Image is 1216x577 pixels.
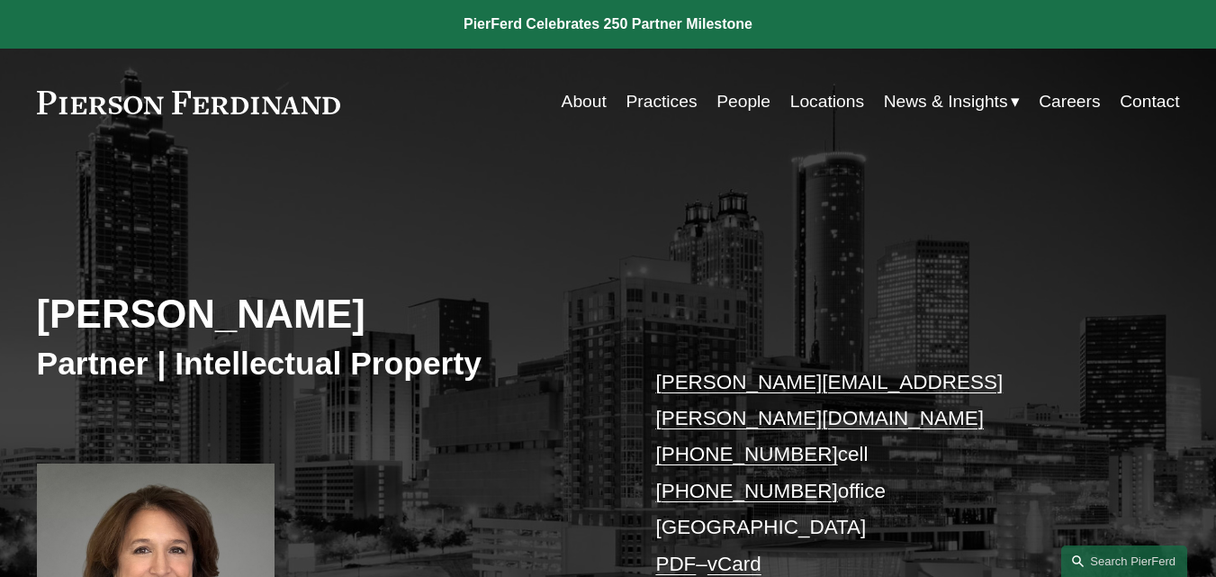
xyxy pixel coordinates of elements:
[1039,85,1100,119] a: Careers
[37,291,608,338] h2: [PERSON_NAME]
[562,85,607,119] a: About
[707,553,761,575] a: vCard
[655,443,837,465] a: [PHONE_NUMBER]
[655,371,1003,429] a: [PERSON_NAME][EMAIL_ADDRESS][PERSON_NAME][DOMAIN_NAME]
[790,85,864,119] a: Locations
[655,553,696,575] a: PDF
[626,85,697,119] a: Practices
[37,345,608,384] h3: Partner | Intellectual Property
[884,85,1020,119] a: folder dropdown
[655,480,837,502] a: [PHONE_NUMBER]
[884,86,1008,118] span: News & Insights
[1061,545,1187,577] a: Search this site
[1120,85,1179,119] a: Contact
[716,85,770,119] a: People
